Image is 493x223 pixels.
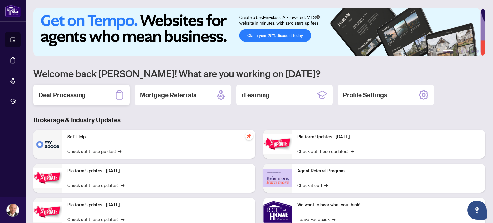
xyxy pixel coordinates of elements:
a: Check out these updates!→ [297,148,354,155]
p: Agent Referral Program [297,167,480,175]
p: Platform Updates - [DATE] [67,167,250,175]
a: Check out these guides!→ [67,148,121,155]
button: Open asap [467,201,487,220]
a: Check it out!→ [297,182,328,189]
p: Platform Updates - [DATE] [297,133,480,141]
p: Self-Help [67,133,250,141]
a: Leave Feedback→ [297,216,335,223]
img: logo [5,5,21,17]
button: 6 [476,50,479,53]
a: Check out these updates!→ [67,182,124,189]
button: 4 [466,50,469,53]
span: → [118,148,121,155]
span: → [324,182,328,189]
img: Self-Help [33,130,62,159]
h2: rLearning [241,90,270,99]
span: → [351,148,354,155]
button: 1 [443,50,453,53]
h3: Brokerage & Industry Updates [33,116,485,124]
span: → [332,216,335,223]
img: Agent Referral Program [263,169,292,187]
h2: Deal Processing [39,90,86,99]
img: Platform Updates - September 16, 2025 [33,168,62,188]
p: We want to hear what you think! [297,202,480,209]
img: Profile Icon [7,204,19,216]
span: → [121,216,124,223]
span: pushpin [245,132,253,140]
button: 3 [461,50,463,53]
img: Platform Updates - July 21, 2025 [33,202,62,222]
span: → [121,182,124,189]
h2: Mortgage Referrals [140,90,196,99]
h2: Profile Settings [343,90,387,99]
h1: Welcome back [PERSON_NAME]! What are you working on [DATE]? [33,67,485,80]
a: Check out these updates!→ [67,216,124,223]
img: Platform Updates - June 23, 2025 [263,134,292,154]
img: Slide 0 [33,8,480,56]
p: Platform Updates - [DATE] [67,202,250,209]
button: 2 [456,50,458,53]
button: 5 [471,50,474,53]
